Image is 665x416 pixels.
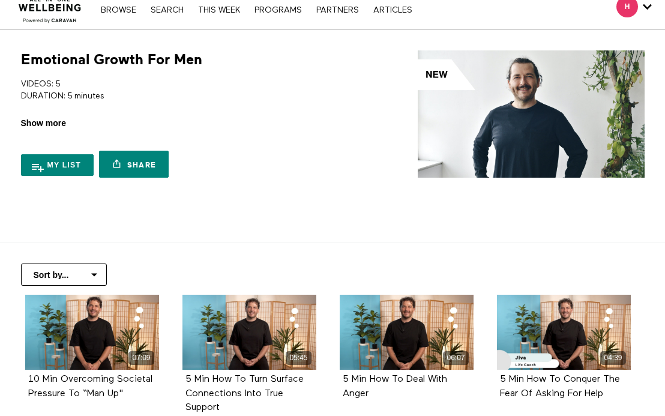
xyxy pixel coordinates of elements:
a: 5 Min How To Conquer The Fear Of Asking For Help [500,375,620,397]
a: 5 Min How To Turn Surface Connections Into True Support 05:45 [182,295,316,370]
a: PARTNERS [310,6,365,14]
div: 04:39 [600,351,626,365]
strong: 5 Min How To Conquer The Fear Of Asking For Help [500,375,620,398]
a: 5 Min How To Conquer The Fear Of Asking For Help 04:39 [497,295,631,370]
strong: 10 Min Overcoming Societal Pressure To “Man Up" [28,375,152,398]
nav: Primary [95,4,418,16]
a: 5 Min How To Deal With Anger [343,375,447,397]
img: Emotional Growth For Men [418,50,644,178]
div: 07:09 [128,351,154,365]
div: 06:07 [443,351,469,365]
a: PROGRAMS [248,6,308,14]
p: VIDEOS: 5 DURATION: 5 minutes [21,78,328,103]
a: THIS WEEK [192,6,246,14]
a: Browse [95,6,142,14]
h1: Emotional Growth For Men [21,50,202,69]
strong: 5 Min How To Turn Surface Connections Into True Support [185,375,304,412]
span: Show more [21,117,66,130]
a: ARTICLES [367,6,418,14]
a: Share [99,151,169,178]
a: 5 Min How To Deal With Anger 06:07 [340,295,474,370]
button: My list [21,154,94,176]
strong: 5 Min How To Deal With Anger [343,375,447,398]
: 10 Min Overcoming Societal Pressure To “Man Up" [28,375,152,397]
: 10 Min Overcoming Societal Pressure To “Man Up" 07:09 [25,295,159,370]
a: Search [145,6,190,14]
div: 05:45 [286,351,311,365]
a: 5 Min How To Turn Surface Connections Into True Support [185,375,304,411]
